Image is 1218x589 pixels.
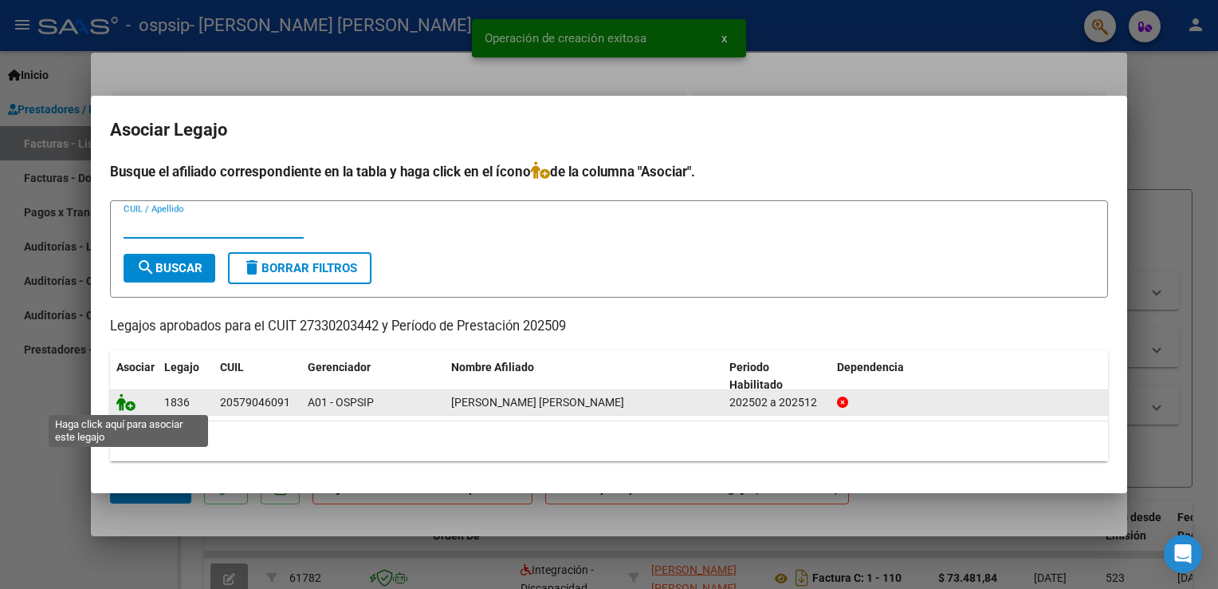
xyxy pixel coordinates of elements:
span: Legajo [164,361,199,374]
span: Nombre Afiliado [451,361,534,374]
h2: Asociar Legajo [110,115,1108,145]
datatable-header-cell: CUIL [214,350,301,403]
span: A01 - OSPSIP [308,396,374,409]
button: Borrar Filtros [228,252,371,284]
div: 1 registros [110,421,1108,461]
span: Borrar Filtros [242,261,357,275]
div: 202502 a 202512 [729,393,824,412]
span: 1836 [164,396,190,409]
p: Legajos aprobados para el CUIT 27330203442 y Período de Prestación 202509 [110,317,1108,337]
datatable-header-cell: Gerenciador [301,350,445,403]
span: CUIL [220,361,244,374]
mat-icon: search [136,258,155,277]
span: Buscar [136,261,202,275]
datatable-header-cell: Dependencia [831,350,1109,403]
datatable-header-cell: Legajo [158,350,214,403]
div: 20579046091 [220,393,290,412]
datatable-header-cell: Asociar [110,350,158,403]
datatable-header-cell: Periodo Habilitado [723,350,831,403]
div: Open Intercom Messenger [1164,535,1202,573]
span: Gerenciador [308,361,371,374]
span: BURGOS GIAN GABRIEL [451,396,624,409]
span: Dependencia [837,361,904,374]
datatable-header-cell: Nombre Afiliado [445,350,723,403]
h4: Busque el afiliado correspondiente en la tabla y haga click en el ícono de la columna "Asociar". [110,161,1108,182]
span: Asociar [116,361,155,374]
span: Periodo Habilitado [729,361,783,392]
mat-icon: delete [242,258,261,277]
button: Buscar [124,254,215,283]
